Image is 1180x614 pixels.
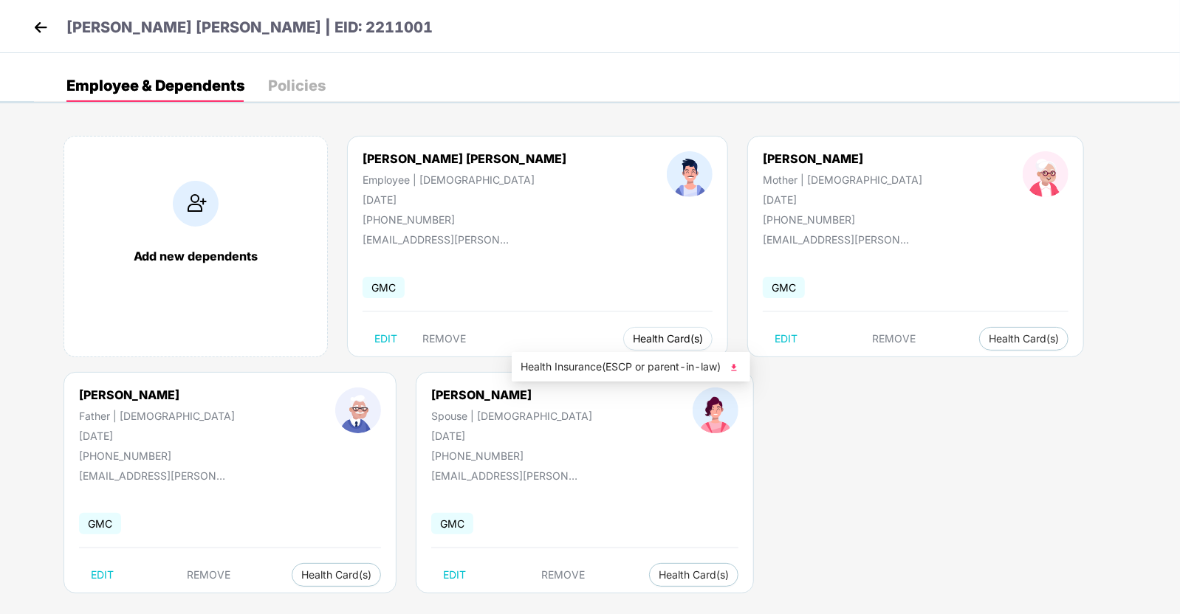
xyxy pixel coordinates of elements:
div: [PHONE_NUMBER] [363,213,566,226]
span: EDIT [374,333,397,345]
img: addIcon [173,181,219,227]
img: profileImage [335,387,381,433]
span: Health Card(s) [989,335,1059,342]
button: REMOVE [411,327,478,351]
span: Health Insurance(ESCP or parent-in-law) [521,359,741,375]
div: [PERSON_NAME] [763,151,922,166]
span: Health Card(s) [301,571,371,579]
div: [PERSON_NAME] [79,387,235,402]
button: REMOVE [175,563,242,587]
img: profileImage [1023,151,1068,197]
button: Health Card(s) [292,563,381,587]
span: Health Card(s) [659,571,729,579]
span: GMC [363,277,405,298]
button: Health Card(s) [979,327,1068,351]
button: EDIT [363,327,409,351]
span: Health Card(s) [633,335,703,342]
div: [DATE] [363,193,566,206]
div: [PHONE_NUMBER] [763,213,922,226]
div: Employee & Dependents [66,78,244,93]
button: REMOVE [861,327,928,351]
div: [PERSON_NAME] [431,387,592,402]
div: [PHONE_NUMBER] [79,449,235,462]
div: Spouse | [DEMOGRAPHIC_DATA] [431,410,592,422]
div: [DATE] [79,430,235,442]
img: profileImage [667,151,713,197]
span: REMOVE [187,569,230,581]
div: Add new dependents [79,249,312,263]
span: REMOVE [422,333,466,345]
div: [PHONE_NUMBER] [431,449,592,462]
button: Health Card(s) [649,563,738,587]
div: [EMAIL_ADDRESS][PERSON_NAME][DOMAIN_NAME] [431,469,579,482]
div: [EMAIL_ADDRESS][PERSON_NAME][DOMAIN_NAME] [763,233,910,246]
img: svg+xml;base64,PHN2ZyB4bWxucz0iaHR0cDovL3d3dy53My5vcmcvMjAwMC9zdmciIHhtbG5zOnhsaW5rPSJodHRwOi8vd3... [727,360,741,375]
button: REMOVE [530,563,597,587]
div: Employee | [DEMOGRAPHIC_DATA] [363,173,566,186]
div: Mother | [DEMOGRAPHIC_DATA] [763,173,922,186]
span: EDIT [775,333,797,345]
span: EDIT [443,569,466,581]
p: [PERSON_NAME] [PERSON_NAME] | EID: 2211001 [66,16,433,39]
span: GMC [431,513,473,534]
span: GMC [79,513,121,534]
span: EDIT [91,569,114,581]
button: EDIT [79,563,126,587]
button: EDIT [431,563,478,587]
img: back [30,16,52,38]
span: GMC [763,277,805,298]
div: [EMAIL_ADDRESS][PERSON_NAME][DOMAIN_NAME] [79,469,227,482]
span: REMOVE [873,333,916,345]
div: [EMAIL_ADDRESS][PERSON_NAME][DOMAIN_NAME] [363,233,510,246]
div: [PERSON_NAME] [PERSON_NAME] [363,151,566,166]
div: Policies [268,78,326,93]
button: Health Card(s) [623,327,713,351]
span: REMOVE [542,569,586,581]
div: Father | [DEMOGRAPHIC_DATA] [79,410,235,422]
div: [DATE] [763,193,922,206]
div: [DATE] [431,430,592,442]
button: EDIT [763,327,809,351]
img: profileImage [693,387,738,433]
